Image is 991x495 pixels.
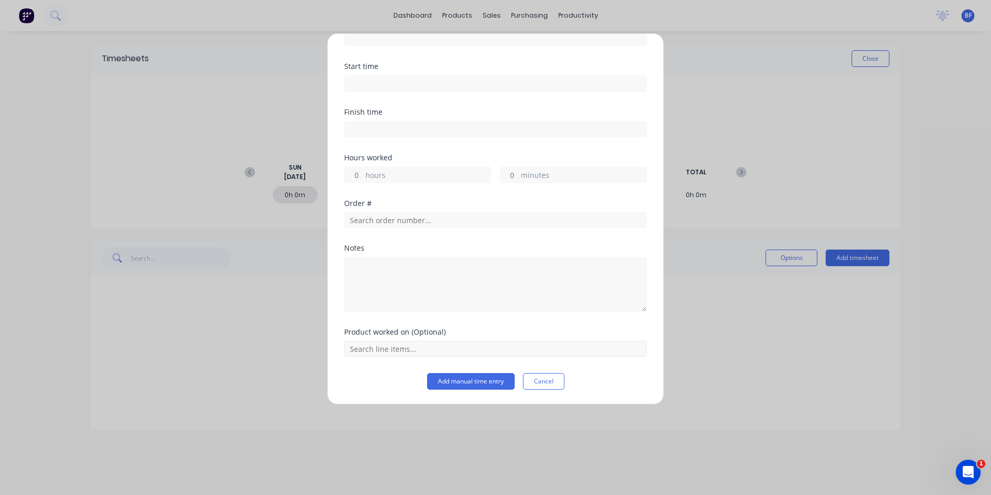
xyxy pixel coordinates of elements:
[500,167,518,183] input: 0
[344,341,647,356] input: Search line items...
[344,108,647,116] div: Finish time
[523,373,564,390] button: Cancel
[344,244,647,252] div: Notes
[365,170,491,183] label: hours
[977,460,985,468] span: 1
[344,63,647,70] div: Start time
[345,167,363,183] input: 0
[427,373,515,390] button: Add manual time entry
[956,460,981,485] iframe: Intercom live chat
[344,200,647,207] div: Order #
[344,154,647,161] div: Hours worked
[344,328,647,336] div: Product worked on (Optional)
[344,212,647,228] input: Search order number...
[521,170,646,183] label: minutes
